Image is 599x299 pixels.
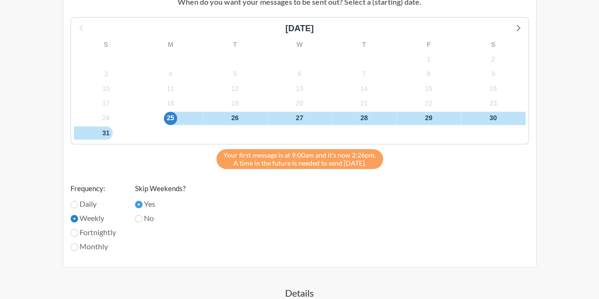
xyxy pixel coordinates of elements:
[293,97,306,110] span: Saturday, September 20, 2025
[71,227,116,238] label: Fortnightly
[164,67,177,80] span: Thursday, September 4, 2025
[332,37,396,52] div: T
[71,201,78,208] input: Daily
[71,241,116,252] label: Monthly
[293,82,306,96] span: Saturday, September 13, 2025
[99,97,113,110] span: Wednesday, September 17, 2025
[422,82,435,96] span: Monday, September 15, 2025
[228,82,241,96] span: Friday, September 12, 2025
[267,37,331,52] div: W
[228,112,241,125] span: Friday, September 26, 2025
[486,112,500,125] span: Tuesday, September 30, 2025
[486,97,500,110] span: Tuesday, September 23, 2025
[135,212,186,224] label: No
[71,212,116,224] label: Weekly
[74,37,138,52] div: S
[293,67,306,80] span: Saturday, September 6, 2025
[486,82,500,96] span: Tuesday, September 16, 2025
[486,67,500,80] span: Tuesday, September 9, 2025
[135,183,186,194] label: Skip Weekends?
[358,67,371,80] span: Sunday, September 7, 2025
[71,243,78,251] input: Monthly
[71,198,116,210] label: Daily
[422,67,435,80] span: Monday, September 8, 2025
[358,82,371,96] span: Sunday, September 14, 2025
[293,112,306,125] span: Saturday, September 27, 2025
[138,37,203,52] div: M
[164,97,177,110] span: Thursday, September 18, 2025
[422,97,435,110] span: Monday, September 22, 2025
[396,37,461,52] div: F
[164,112,177,125] span: Thursday, September 25, 2025
[135,198,186,210] label: Yes
[164,82,177,96] span: Thursday, September 11, 2025
[99,67,113,80] span: Wednesday, September 3, 2025
[99,82,113,96] span: Wednesday, September 10, 2025
[461,37,525,52] div: S
[99,126,113,140] span: Wednesday, October 1, 2025
[71,183,116,194] label: Frequency:
[71,229,78,237] input: Fortnightly
[135,215,143,222] input: No
[99,112,113,125] span: Wednesday, September 24, 2025
[282,22,318,35] div: [DATE]
[228,67,241,80] span: Friday, September 5, 2025
[422,53,435,66] span: Monday, September 1, 2025
[203,37,267,52] div: T
[135,201,143,208] input: Yes
[486,53,500,66] span: Tuesday, September 2, 2025
[358,112,371,125] span: Sunday, September 28, 2025
[216,149,383,169] div: A time in the future is needed to send [DATE].
[358,97,371,110] span: Sunday, September 21, 2025
[224,151,376,159] span: Your first message is at 9:00am and it's now 2:26pm.
[228,97,241,110] span: Friday, September 19, 2025
[71,215,78,222] input: Weekly
[422,112,435,125] span: Monday, September 29, 2025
